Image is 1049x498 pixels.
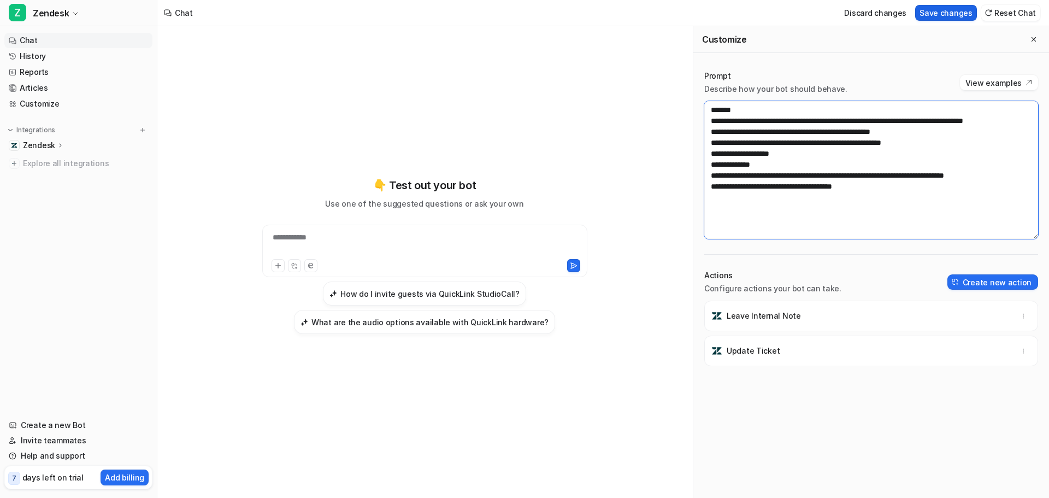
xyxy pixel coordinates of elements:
[727,310,801,321] p: Leave Internal Note
[22,472,84,483] p: days left on trial
[4,125,58,136] button: Integrations
[4,49,152,64] a: History
[727,345,780,356] p: Update Ticket
[704,71,847,81] p: Prompt
[16,126,55,134] p: Integrations
[1027,33,1040,46] button: Close flyout
[4,156,152,171] a: Explore all integrations
[373,177,476,194] p: 👇 Test out your bot
[323,282,526,306] button: How do I invite guests via QuickLink StudioCall?How do I invite guests via QuickLink StudioCall?
[4,433,152,448] a: Invite teammates
[11,142,17,149] img: Zendesk
[340,288,520,300] h3: How do I invite guests via QuickLink StudioCall?
[9,4,26,21] span: Z
[294,310,555,334] button: What are the audio options available with QuickLink hardware?What are the audio options available...
[4,80,152,96] a: Articles
[4,33,152,48] a: Chat
[4,65,152,80] a: Reports
[9,158,20,169] img: explore all integrations
[12,473,16,483] p: 7
[704,84,847,95] p: Describe how your bot should behave.
[33,5,69,21] span: Zendesk
[960,75,1038,90] button: View examples
[4,418,152,433] a: Create a new Bot
[915,5,977,21] button: Save changes
[4,96,152,112] a: Customize
[947,274,1038,290] button: Create new action
[952,278,959,286] img: create-action-icon.svg
[4,448,152,464] a: Help and support
[311,317,549,328] h3: What are the audio options available with QuickLink hardware?
[702,34,746,45] h2: Customize
[139,126,146,134] img: menu_add.svg
[23,155,148,172] span: Explore all integrations
[704,270,841,281] p: Actions
[711,345,722,356] img: Update Ticket icon
[985,9,992,17] img: reset
[329,290,337,298] img: How do I invite guests via QuickLink StudioCall?
[981,5,1040,21] button: Reset Chat
[175,7,193,19] div: Chat
[325,198,523,209] p: Use one of the suggested questions or ask your own
[23,140,55,151] p: Zendesk
[711,310,722,321] img: Leave Internal Note icon
[704,283,841,294] p: Configure actions your bot can take.
[7,126,14,134] img: expand menu
[840,5,911,21] button: Discard changes
[300,318,308,326] img: What are the audio options available with QuickLink hardware?
[105,472,144,483] p: Add billing
[101,470,149,485] button: Add billing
